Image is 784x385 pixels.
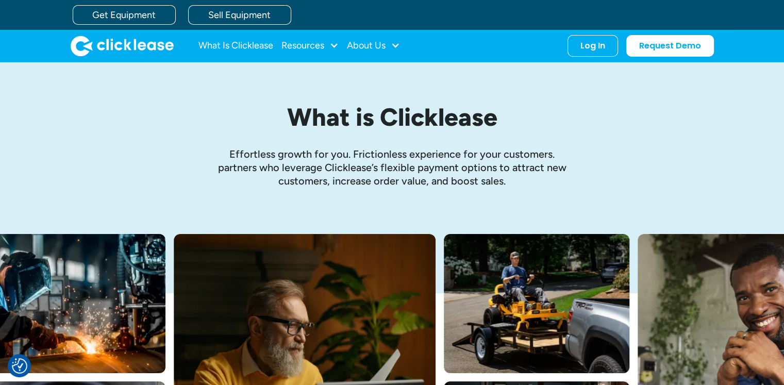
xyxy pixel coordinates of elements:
p: Effortless growth ﻿for you. Frictionless experience for your customers. partners who leverage Cli... [212,147,573,188]
div: Log In [580,41,605,51]
button: Consent Preferences [12,358,27,374]
a: Request Demo [626,35,714,57]
a: What Is Clicklease [198,36,273,56]
h1: What is Clicklease [150,104,635,131]
img: Revisit consent button [12,358,27,374]
img: Clicklease logo [71,36,174,56]
a: home [71,36,174,56]
a: Sell Equipment [188,5,291,25]
img: Man with hat and blue shirt driving a yellow lawn mower onto a trailer [444,234,629,373]
div: About Us [347,36,400,56]
div: Resources [281,36,339,56]
a: Get Equipment [73,5,176,25]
